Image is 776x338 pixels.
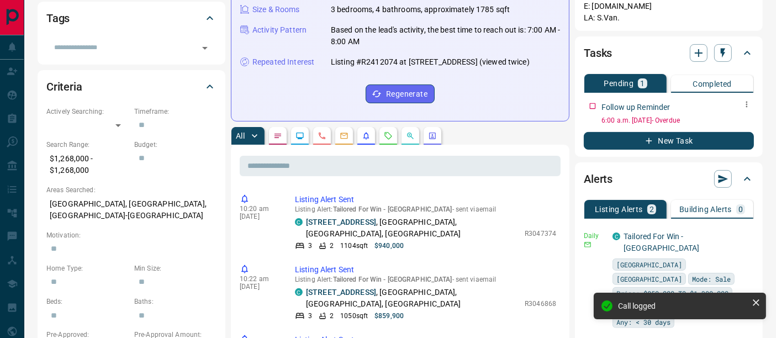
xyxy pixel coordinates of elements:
span: [GEOGRAPHIC_DATA] [616,273,682,284]
div: Call logged [618,302,747,310]
p: Based on the lead's activity, the best time to reach out is: 7:00 AM - 8:00 AM [331,24,560,47]
div: Tags [46,5,217,31]
svg: Requests [384,131,393,140]
span: Price: $850,000 TO $1,300,000 [616,288,729,299]
p: 2 [330,241,334,251]
a: [STREET_ADDRESS] [306,288,376,297]
p: Pending [604,80,634,87]
p: Home Type: [46,263,129,273]
p: 1 [640,80,645,87]
svg: Listing Alerts [362,131,371,140]
p: Listing Alerts [595,205,643,213]
button: Regenerate [366,84,435,103]
div: Alerts [584,166,754,192]
svg: Email [584,241,592,249]
p: 3 [308,241,312,251]
p: 2 [650,205,654,213]
div: condos.ca [613,233,620,240]
svg: Calls [318,131,326,140]
p: Building Alerts [679,205,732,213]
p: Listing #R2412074 at [STREET_ADDRESS] (viewed twice) [331,56,530,68]
p: 2 [330,311,334,321]
p: Completed [693,80,732,88]
svg: Agent Actions [428,131,437,140]
span: Mode: Sale [692,273,731,284]
h2: Tasks [584,44,612,62]
p: , [GEOGRAPHIC_DATA], [GEOGRAPHIC_DATA], [GEOGRAPHIC_DATA] [306,216,519,240]
p: Activity Pattern [252,24,307,36]
span: Tailored For Win - [GEOGRAPHIC_DATA] [333,205,452,213]
span: [GEOGRAPHIC_DATA] [616,259,682,270]
svg: Opportunities [406,131,415,140]
div: condos.ca [295,218,303,226]
p: [DATE] [240,213,278,220]
p: , [GEOGRAPHIC_DATA], [GEOGRAPHIC_DATA], [GEOGRAPHIC_DATA] [306,287,519,310]
p: Listing Alert Sent [295,264,556,276]
p: Listing Alert : - sent via email [295,205,556,213]
p: Follow up Reminder [601,102,670,113]
button: Open [197,40,213,56]
p: Actively Searching: [46,107,129,117]
p: 10:20 am [240,205,278,213]
p: Baths: [134,297,217,307]
p: Listing Alert Sent [295,194,556,205]
p: Listing Alert : - sent via email [295,276,556,283]
p: Min Size: [134,263,217,273]
p: Daily [584,231,606,241]
h2: Criteria [46,78,82,96]
p: $1,268,000 - $1,268,000 [46,150,129,179]
p: Motivation: [46,230,217,240]
p: $859,900 [374,311,404,321]
p: Beds: [46,297,129,307]
p: [GEOGRAPHIC_DATA], [GEOGRAPHIC_DATA], [GEOGRAPHIC_DATA]-[GEOGRAPHIC_DATA] [46,195,217,225]
p: Search Range: [46,140,129,150]
p: $940,000 [374,241,404,251]
p: All [236,132,245,140]
div: Tasks [584,40,754,66]
p: Repeated Interest [252,56,314,68]
p: 10:22 am [240,275,278,283]
span: Tailored For Win - [GEOGRAPHIC_DATA] [333,276,452,283]
p: 0 [738,205,743,213]
p: 1050 sqft [340,311,368,321]
p: R3047374 [525,229,556,239]
p: 6:00 a.m. [DATE] - Overdue [601,115,754,125]
svg: Lead Browsing Activity [295,131,304,140]
p: R3046868 [525,299,556,309]
a: Tailored For Win - [GEOGRAPHIC_DATA] [624,232,699,252]
h2: Alerts [584,170,613,188]
svg: Emails [340,131,349,140]
p: 3 [308,311,312,321]
button: New Task [584,132,754,150]
div: Criteria [46,73,217,100]
p: Areas Searched: [46,185,217,195]
p: Budget: [134,140,217,150]
a: [STREET_ADDRESS] [306,218,376,226]
p: 3 bedrooms, 4 bathrooms, approximately 1785 sqft [331,4,510,15]
p: 1104 sqft [340,241,368,251]
p: Timeframe: [134,107,217,117]
p: Size & Rooms [252,4,300,15]
svg: Notes [273,131,282,140]
div: condos.ca [295,288,303,296]
p: [DATE] [240,283,278,291]
h2: Tags [46,9,70,27]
